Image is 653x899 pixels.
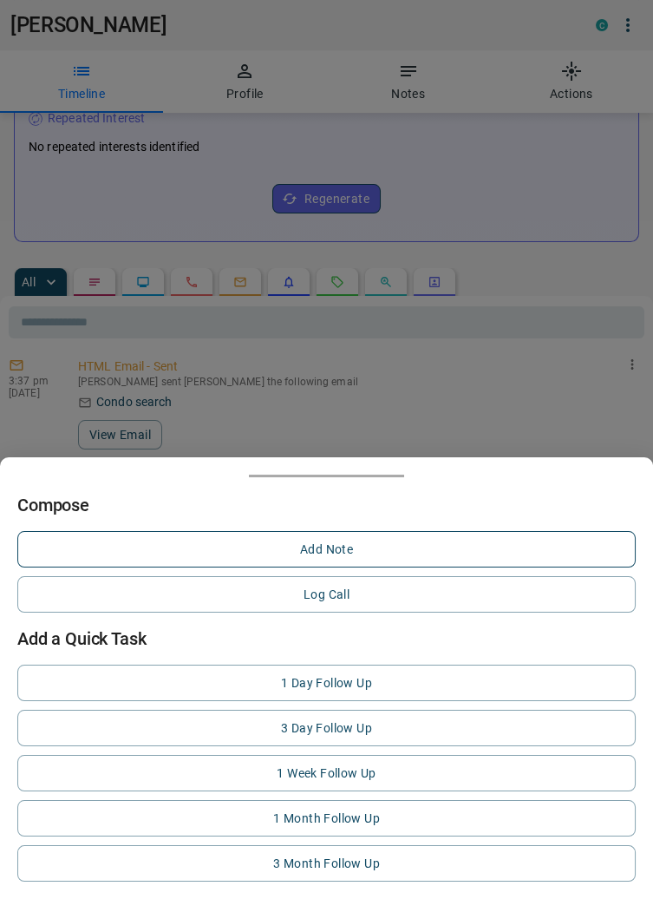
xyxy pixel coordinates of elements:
[17,495,636,515] h2: Compose
[17,710,636,746] button: 3 Day Follow Up
[17,628,636,649] h2: Add a Quick Task
[17,665,636,701] button: 1 Day Follow Up
[17,845,636,882] button: 3 Month Follow Up
[17,755,636,791] button: 1 Week Follow Up
[17,531,636,568] button: Add Note
[17,800,636,837] button: 1 Month Follow Up
[17,576,636,613] button: Log Call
